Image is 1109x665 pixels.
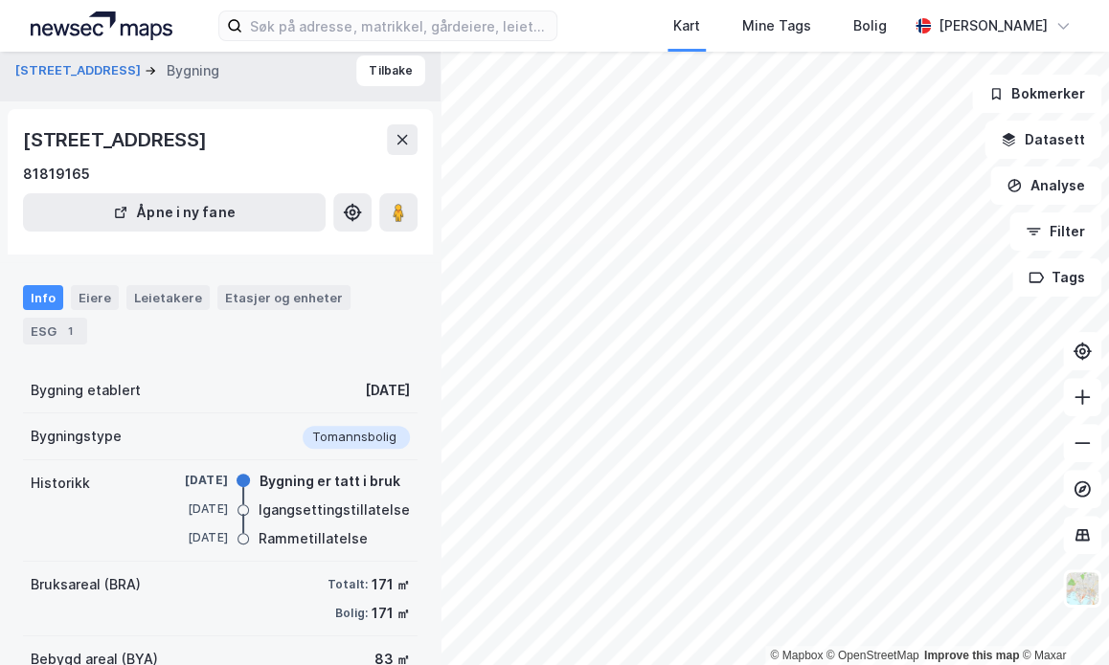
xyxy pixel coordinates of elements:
div: [DATE] [151,472,228,489]
div: [DATE] [151,529,228,546]
div: Info [23,285,63,310]
div: Mine Tags [742,14,811,37]
div: Bolig: [335,606,368,621]
button: Bokmerker [972,75,1101,113]
button: Tilbake [356,55,425,86]
button: Analyse [990,166,1101,205]
div: Bygning er tatt i bruk [260,470,400,493]
div: ESG [23,318,87,344]
div: [PERSON_NAME] [939,14,1048,37]
div: 171 ㎡ [372,573,410,596]
img: logo.a4113a55bc3d86da70a041830d287a7e.svg [31,11,172,40]
div: Etasjer og enheter [225,289,343,306]
div: [DATE] [365,379,410,402]
div: Leietakere [126,285,210,310]
div: [STREET_ADDRESS] [23,124,211,155]
div: Eiere [71,285,119,310]
a: OpenStreetMap [826,649,919,662]
div: 171 ㎡ [372,602,410,625]
img: Z [1064,570,1100,607]
a: Mapbox [770,649,823,662]
button: [STREET_ADDRESS] [15,61,145,80]
div: Kontrollprogram for chat [1013,573,1109,665]
a: Improve this map [924,649,1019,662]
div: Bruksareal (BRA) [31,573,141,596]
div: Bygning etablert [31,379,141,402]
div: [DATE] [151,500,228,518]
iframe: Chat Widget [1013,573,1109,665]
div: Historikk [31,472,90,495]
div: Rammetillatelse [259,527,368,550]
div: Kart [673,14,700,37]
div: Bolig [853,14,887,37]
div: Igangsettingstillatelse [259,499,410,521]
div: 1 [60,321,79,341]
div: Bygningstype [31,425,122,448]
input: Søk på adresse, matrikkel, gårdeiere, leietakere eller personer [242,11,556,40]
button: Filter [1009,212,1101,251]
button: Åpne i ny fane [23,193,326,232]
button: Tags [1012,258,1101,297]
div: Bygning [167,59,219,82]
div: Totalt: [328,577,368,592]
div: 81819165 [23,163,90,186]
button: Datasett [985,121,1101,159]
